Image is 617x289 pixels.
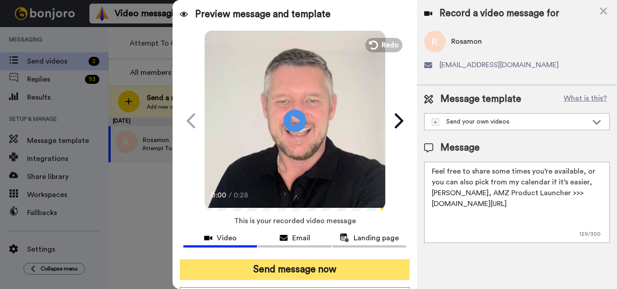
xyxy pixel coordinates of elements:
span: [EMAIL_ADDRESS][DOMAIN_NAME] [439,60,559,70]
span: This is your recorded video message [234,211,356,231]
img: demo-template.svg [432,119,439,126]
textarea: Feel free to share some times you’re available, or you can also pick from my calendar if it’s eas... [424,162,610,243]
span: / [229,190,232,201]
span: 0:28 [234,190,249,201]
span: Message template [440,92,521,106]
span: Email [292,233,310,243]
span: Landing page [354,233,399,243]
span: Message [440,141,480,155]
div: Send your own videos [432,117,588,126]
button: Send message now [180,259,410,280]
span: Video [217,233,237,243]
span: 0:00 [211,190,227,201]
button: What is this? [561,92,610,106]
